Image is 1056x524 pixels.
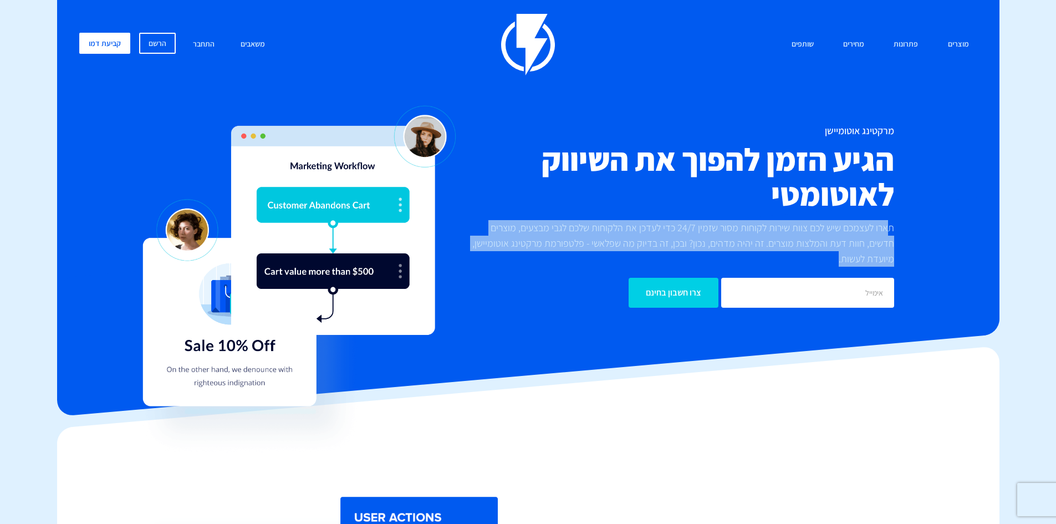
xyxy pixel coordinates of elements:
p: תארו לעצמכם שיש לכם צוות שירות לקוחות מסור שזמין 24/7 כדי לעדכן את הלקוחות שלכם לגבי מבצעים, מוצר... [462,220,894,267]
a: התחבר [185,33,223,57]
a: קביעת דמו [79,33,130,54]
h1: מרקטינג אוטומיישן [462,125,894,136]
input: אימייל [721,278,894,308]
a: מוצרים [940,33,977,57]
a: מחירים [835,33,873,57]
a: משאבים [232,33,273,57]
a: שותפים [783,33,822,57]
h2: הגיע הזמן להפוך את השיווק לאוטומטי [462,142,894,212]
a: פתרונות [885,33,926,57]
a: הרשם [139,33,176,54]
input: צרו חשבון בחינם [629,278,718,308]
